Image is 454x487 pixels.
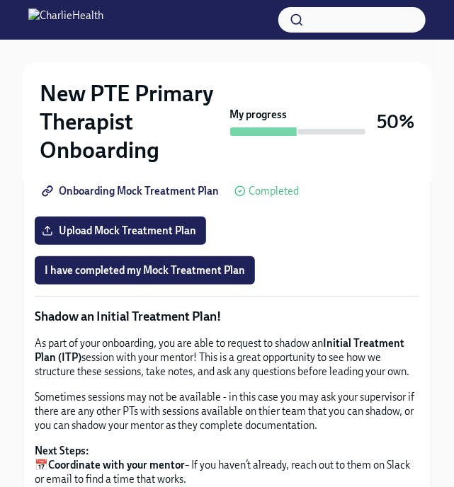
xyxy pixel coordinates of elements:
h2: New PTE Primary Therapist Onboarding [40,79,225,164]
span: Completed [249,186,299,197]
span: Upload Mock Treatment Plan [45,224,196,238]
img: CharlieHealth [28,8,103,31]
label: Upload Mock Treatment Plan [35,217,206,245]
span: I have completed my Mock Treatment Plan [45,263,245,277]
h3: 50% [377,109,414,134]
p: Sometimes sessions may not be available - in this case you may ask your supervisor if there are a... [35,390,419,432]
strong: Coordinate with your mentor [48,459,185,471]
span: Onboarding Mock Treatment Plan [45,184,219,198]
p: Shadow an Initial Treatment Plan! [35,308,419,325]
p: As part of your onboarding, you are able to request to shadow an session with your mentor! This i... [35,336,419,379]
strong: My progress [230,108,288,122]
strong: Next Steps: [35,445,89,457]
a: Onboarding Mock Treatment Plan [35,177,229,205]
button: I have completed my Mock Treatment Plan [35,256,255,285]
